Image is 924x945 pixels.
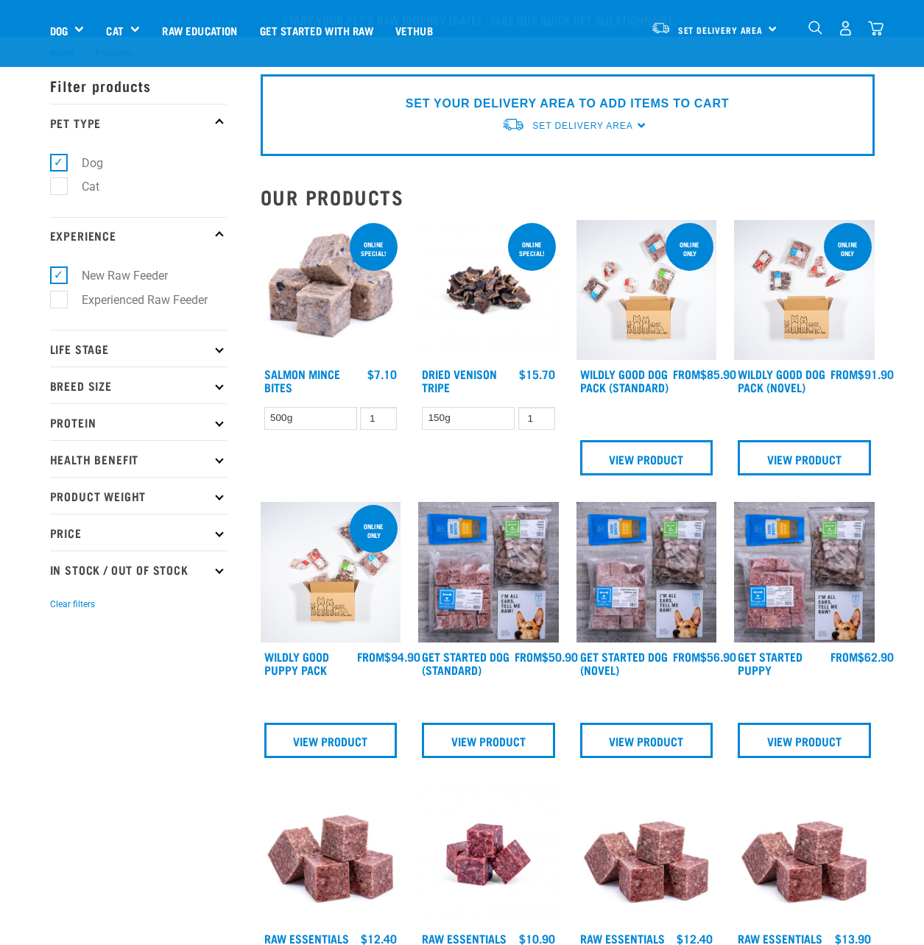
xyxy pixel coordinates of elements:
[249,1,384,60] a: Get started with Raw
[264,370,340,390] a: Salmon Mince Bites
[830,653,858,659] span: FROM
[50,477,227,514] p: Product Weight
[50,551,227,587] p: In Stock / Out Of Stock
[50,367,227,403] p: Breed Size
[50,217,227,254] p: Experience
[261,220,401,361] img: 1141 Salmon Mince 01
[808,21,822,35] img: home-icon-1@2x.png
[651,21,671,35] img: van-moving.png
[58,177,105,196] label: Cat
[50,598,95,611] button: Clear filters
[532,121,632,131] span: Set Delivery Area
[738,653,803,673] a: Get Started Puppy
[422,723,555,758] a: View Product
[58,154,109,172] label: Dog
[673,370,700,377] span: FROM
[264,653,329,673] a: Wildly Good Puppy Pack
[734,502,875,643] img: NPS Puppy Update
[50,440,227,477] p: Health Benefit
[350,233,398,264] div: ONLINE SPECIAL!
[515,650,578,663] div: $50.90
[58,291,214,309] label: Experienced Raw Feeder
[838,21,853,36] img: user.png
[384,1,444,60] a: Vethub
[418,785,559,925] img: Chicken Venison mix 1655
[58,266,174,285] label: New Raw Feeder
[264,723,398,758] a: View Product
[50,403,227,440] p: Protein
[580,370,669,390] a: Wildly Good Dog Pack (Standard)
[261,502,401,643] img: Puppy 0 2sec
[734,220,875,361] img: Dog Novel 0 2sec
[501,117,525,132] img: van-moving.png
[576,220,717,361] img: Dog 0 2sec
[422,370,497,390] a: Dried Venison Tripe
[106,22,123,39] a: Cat
[576,502,717,643] img: NSP Dog Novel Update
[678,27,763,32] span: Set Delivery Area
[151,1,248,60] a: Raw Education
[261,185,875,208] h2: Our Products
[515,653,542,659] span: FROM
[518,407,555,430] input: 1
[367,367,397,381] div: $7.10
[50,22,68,39] a: Dog
[261,785,401,925] img: Pile Of Cubed Chicken Wild Meat Mix
[666,233,713,264] div: Online Only
[868,21,884,36] img: home-icon@2x.png
[673,367,736,381] div: $85.90
[357,650,420,663] div: $94.90
[418,220,559,361] img: Dried Vension Tripe 1691
[830,367,894,381] div: $91.90
[406,95,729,113] p: SET YOUR DELIVERY AREA TO ADD ITEMS TO CART
[734,785,875,925] img: ?1041 RE Lamb Mix 01
[50,67,227,104] p: Filter products
[738,723,871,758] a: View Product
[673,653,700,659] span: FROM
[830,370,858,377] span: FROM
[580,653,668,673] a: Get Started Dog (Novel)
[835,932,871,945] div: $13.90
[677,932,713,945] div: $12.40
[50,514,227,551] p: Price
[519,367,555,381] div: $15.70
[50,104,227,141] p: Pet Type
[576,785,717,925] img: ?1041 RE Lamb Mix 01
[360,407,397,430] input: 1
[50,330,227,367] p: Life Stage
[738,370,825,390] a: Wildly Good Dog Pack (Novel)
[422,653,509,673] a: Get Started Dog (Standard)
[580,723,713,758] a: View Product
[824,233,872,264] div: Online Only
[580,440,713,475] a: View Product
[519,932,555,945] div: $10.90
[418,502,559,643] img: NSP Dog Standard Update
[830,650,894,663] div: $62.90
[738,440,871,475] a: View Product
[673,650,736,663] div: $56.90
[361,932,397,945] div: $12.40
[350,515,398,546] div: Online Only
[357,653,384,659] span: FROM
[508,233,556,264] div: ONLINE SPECIAL!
